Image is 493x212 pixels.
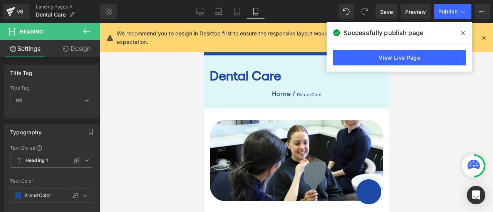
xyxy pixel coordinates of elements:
span: Dental Care [36,12,66,18]
div: Title Tag [10,85,93,91]
span: Publish [438,8,458,15]
span: Save [380,8,393,16]
span: Preview [405,8,426,16]
a: Desktop [191,4,210,19]
a: v6 [3,4,30,19]
button: More [475,4,490,19]
a: Mobile [246,4,265,19]
span: Successfully publish page [344,28,423,37]
b: H1 [16,97,22,103]
a: Laptop [210,4,228,19]
span: Heading [20,28,43,35]
button: Publish [434,4,471,19]
div: Title Tag [10,65,33,76]
a: Home [67,64,87,77]
input: Color [24,191,63,200]
div: Text Color [10,179,93,184]
b: Heading 1 [25,157,48,164]
div: Open Intercom Messenger [467,186,485,204]
h1: Dental Care [6,44,179,60]
div: Typography [10,125,42,135]
button: Undo [339,4,354,19]
a: Preview [401,4,431,19]
div: v6 [15,7,25,17]
p: We recommend you to design in Desktop first to ensure the responsive layout would display correct... [117,29,445,46]
a: New Library [100,4,117,19]
img: UFS Healthcare [23,5,73,27]
a: Design [52,40,102,57]
a: Tablet [228,4,246,19]
nav: breadcrumbs [6,60,179,81]
button: Open menu [8,14,15,20]
a: Landing Pages [36,4,100,10]
button: Redo [357,4,372,19]
span: / [87,64,93,77]
a: View Live Page [333,50,466,65]
div: Text Styles [10,145,93,151]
